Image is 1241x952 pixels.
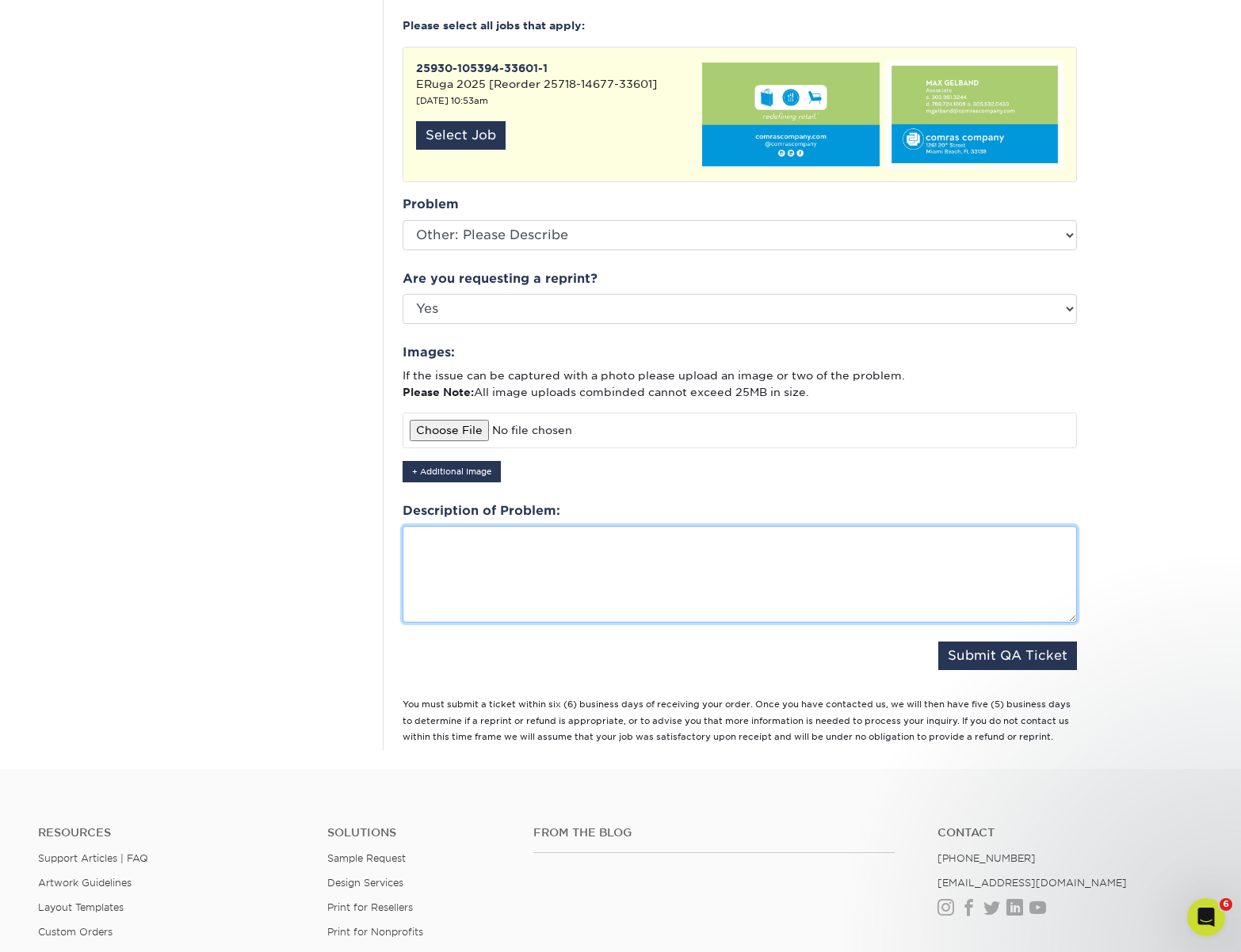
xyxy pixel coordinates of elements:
img: 628fe089-535b-4976-9662-de380a8edded.jpg [696,63,880,166]
h4: From the Blog [533,826,895,840]
small: [DATE] 10:53am [416,96,488,106]
strong: Description of Problem: [403,503,560,518]
a: Artwork Guidelines [38,877,132,889]
strong: Problem [403,196,459,211]
small: You must submit a ticket within six (6) business days of receiving your order. Once you have cont... [403,699,1071,742]
p: If the issue can be captured with a photo please upload an image or two of the problem. All image... [403,367,1077,400]
span: 6 [1220,898,1232,911]
button: + Additional Image [403,461,501,482]
a: Print for Resellers [327,901,413,913]
strong: Images: [403,345,455,360]
a: Print for Nonprofits [327,926,423,938]
strong: 25930-105394-33601-1 [416,62,548,74]
strong: Please select all jobs that apply: [403,19,585,32]
span: ERuga 2025 [Reorder 25718-14677-33601] [416,78,657,90]
a: [PHONE_NUMBER] [937,852,1036,864]
button: Submit QA Ticket [938,642,1077,670]
a: Support Articles | FAQ [38,852,148,864]
h4: Solutions [327,826,510,840]
a: Contact [937,826,1203,840]
img: 07bc9415-91ad-4e09-a263-7363f50202c4.jpg [880,60,1063,169]
strong: Please Note: [403,386,474,398]
h4: Resources [38,826,304,840]
strong: Are you requesting a reprint? [403,271,598,286]
iframe: Intercom live chat [1187,898,1225,936]
a: Sample Request [327,852,406,864]
a: Design Services [327,877,403,889]
a: [EMAIL_ADDRESS][DOMAIN_NAME] [937,877,1127,889]
div: Select Job [416,121,506,150]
